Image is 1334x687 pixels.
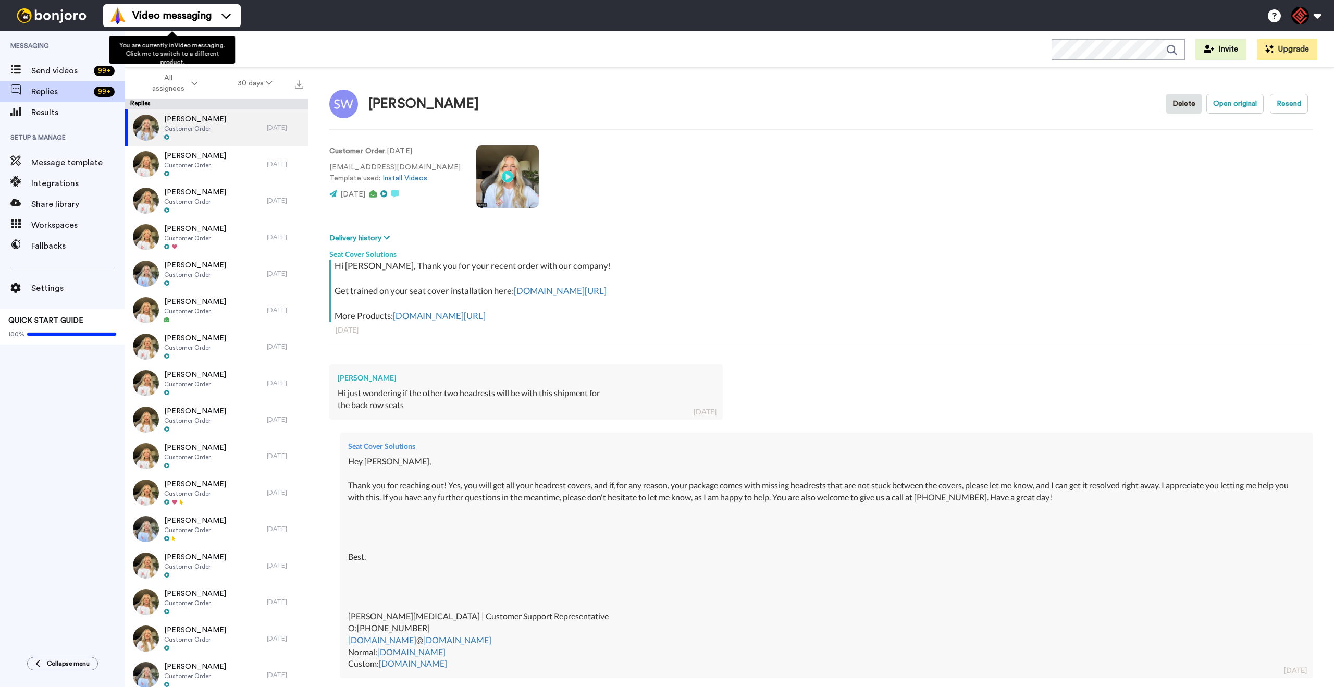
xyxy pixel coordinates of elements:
[423,635,491,645] a: [DOMAIN_NAME]
[133,589,159,615] img: 62bcd009-1bee-4051-8405-fe6868544970-thumb.jpg
[164,114,226,125] span: [PERSON_NAME]
[164,125,226,133] span: Customer Order
[125,182,308,219] a: [PERSON_NAME]Customer Order[DATE]
[329,162,461,184] p: [EMAIL_ADDRESS][DOMAIN_NAME] Template used:
[132,8,212,23] span: Video messaging
[31,177,125,190] span: Integrations
[267,488,303,497] div: [DATE]
[267,415,303,424] div: [DATE]
[164,343,226,352] span: Customer Order
[125,328,308,365] a: [PERSON_NAME]Customer Order[DATE]
[267,342,303,351] div: [DATE]
[125,547,308,584] a: [PERSON_NAME]Customer Order[DATE]
[31,219,125,231] span: Workspaces
[125,474,308,511] a: [PERSON_NAME]Customer Order[DATE]
[94,66,115,76] div: 99 +
[164,234,226,242] span: Customer Order
[133,480,159,506] img: df15f537-7590-4922-902a-a0f9944ab2ee-thumb.jpg
[164,333,226,343] span: [PERSON_NAME]
[295,80,303,89] img: export.svg
[393,310,486,321] a: [DOMAIN_NAME][URL]
[348,456,1305,670] div: Hey [PERSON_NAME], Thank you for reaching out! Yes, you will get all your headrest covers, and if...
[164,516,226,526] span: [PERSON_NAME]
[164,161,226,169] span: Customer Order
[31,198,125,211] span: Share library
[164,151,226,161] span: [PERSON_NAME]
[164,187,226,198] span: [PERSON_NAME]
[164,271,226,279] span: Customer Order
[348,441,1305,451] div: Seat Cover Solutions
[164,416,226,425] span: Customer Order
[125,620,308,657] a: [PERSON_NAME]Customer Order[DATE]
[133,370,159,396] img: f0d36fcb-40ce-41f9-bc78-fb01478e433e-thumb.jpg
[164,635,226,644] span: Customer Order
[125,584,308,620] a: [PERSON_NAME]Customer Order[DATE]
[338,373,714,383] div: [PERSON_NAME]
[164,526,226,534] span: Customer Order
[94,87,115,97] div: 99 +
[31,85,90,98] span: Replies
[267,561,303,570] div: [DATE]
[8,317,83,324] span: QUICK START GUIDE
[164,380,226,388] span: Customer Order
[267,598,303,606] div: [DATE]
[1166,94,1202,114] button: Delete
[125,99,308,109] div: Replies
[267,306,303,314] div: [DATE]
[125,365,308,401] a: [PERSON_NAME]Customer Order[DATE]
[377,647,446,657] a: [DOMAIN_NAME]
[133,188,159,214] img: b54035e2-4d99-4c48-b1d6-28864ee44743-thumb.jpg
[335,260,1311,322] div: Hi [PERSON_NAME], Thank you for your recent order with our company! Get trained on your seat cove...
[267,671,303,679] div: [DATE]
[267,160,303,168] div: [DATE]
[125,438,308,474] a: [PERSON_NAME]Customer Order[DATE]
[133,553,159,579] img: c98c6500-209e-42dd-af4f-334dd5cb3ea1-thumb.jpg
[164,224,226,234] span: [PERSON_NAME]
[133,516,159,542] img: 654933cc-dacb-4231-b564-02dfa2f0c855-thumb.jpg
[267,525,303,533] div: [DATE]
[127,69,218,98] button: All assignees
[13,8,91,23] img: bj-logo-header-white.svg
[133,297,159,323] img: 3d5c8ce4-51f4-4b56-a874-141fb3aa49ed-thumb.jpg
[382,175,427,182] a: Install Videos
[31,240,125,252] span: Fallbacks
[31,65,90,77] span: Send videos
[164,599,226,607] span: Customer Order
[164,443,226,453] span: [PERSON_NAME]
[164,661,226,672] span: [PERSON_NAME]
[109,7,126,24] img: vm-color.svg
[133,224,159,250] img: 510d7485-7224-45f7-8d51-e209e135d2ea-thumb.jpg
[164,198,226,206] span: Customer Order
[348,635,416,645] a: [DOMAIN_NAME]
[133,151,159,177] img: 62401c04-7ad4-4ef9-b427-36f55b24b825-thumb.jpg
[267,233,303,241] div: [DATE]
[329,146,461,157] p: : [DATE]
[133,443,159,469] img: 57b2b76f-255b-4d0f-ab7a-9db47b412f13-thumb.jpg
[164,453,226,461] span: Customer Order
[1270,94,1308,114] button: Resend
[218,74,292,93] button: 30 days
[336,325,1307,335] div: [DATE]
[267,634,303,643] div: [DATE]
[1206,94,1264,114] button: Open original
[164,489,226,498] span: Customer Order
[133,115,159,141] img: 9b378d04-2bb3-4839-8373-308b6e21f757-thumb.jpg
[31,106,125,119] span: Results
[329,244,1313,260] div: Seat Cover Solutions
[1195,39,1246,60] button: Invite
[133,407,159,433] img: 96e7cb33-0ad0-4b88-82f8-5b0011c9af66-thumb.jpg
[329,90,358,118] img: Image of Stephen Walker
[340,191,365,198] span: [DATE]
[133,261,159,287] img: d54859e9-cf5f-46b9-bba1-5f0ae0fa1de1-thumb.jpg
[147,73,189,94] span: All assignees
[329,148,385,155] strong: Customer Order
[164,297,226,307] span: [PERSON_NAME]
[164,562,226,571] span: Customer Order
[514,285,607,296] a: [DOMAIN_NAME][URL]
[164,260,226,271] span: [PERSON_NAME]
[267,452,303,460] div: [DATE]
[133,625,159,652] img: 5921c57c-d912-45fb-99d0-ebe8e6ed9a37-thumb.jpg
[164,625,226,635] span: [PERSON_NAME]
[125,292,308,328] a: [PERSON_NAME]Customer Order[DATE]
